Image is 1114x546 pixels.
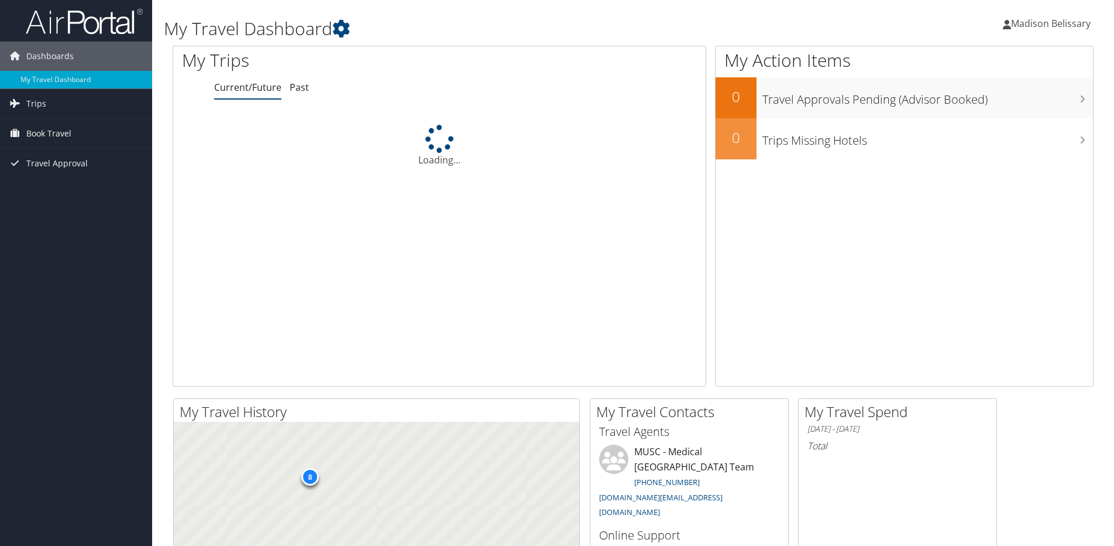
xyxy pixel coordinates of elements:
[173,125,706,167] div: Loading...
[26,42,74,71] span: Dashboards
[599,492,723,518] a: [DOMAIN_NAME][EMAIL_ADDRESS][DOMAIN_NAME]
[301,468,319,486] div: 8
[1003,6,1102,41] a: Madison Belissary
[716,128,757,148] h2: 0
[26,119,71,148] span: Book Travel
[182,48,475,73] h1: My Trips
[164,16,789,41] h1: My Travel Dashboard
[180,402,579,422] h2: My Travel History
[593,445,785,523] li: MUSC - Medical [GEOGRAPHIC_DATA] Team
[26,8,143,35] img: airportal-logo.png
[807,439,988,452] h6: Total
[599,424,779,440] h3: Travel Agents
[599,527,779,544] h3: Online Support
[807,424,988,435] h6: [DATE] - [DATE]
[1011,17,1091,30] span: Madison Belissary
[716,118,1093,159] a: 0Trips Missing Hotels
[804,402,996,422] h2: My Travel Spend
[26,149,88,178] span: Travel Approval
[716,87,757,107] h2: 0
[596,402,788,422] h2: My Travel Contacts
[26,89,46,118] span: Trips
[762,127,1093,149] h3: Trips Missing Hotels
[716,48,1093,73] h1: My Action Items
[634,477,700,487] a: [PHONE_NUMBER]
[290,81,309,94] a: Past
[214,81,281,94] a: Current/Future
[762,86,1093,108] h3: Travel Approvals Pending (Advisor Booked)
[716,77,1093,118] a: 0Travel Approvals Pending (Advisor Booked)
